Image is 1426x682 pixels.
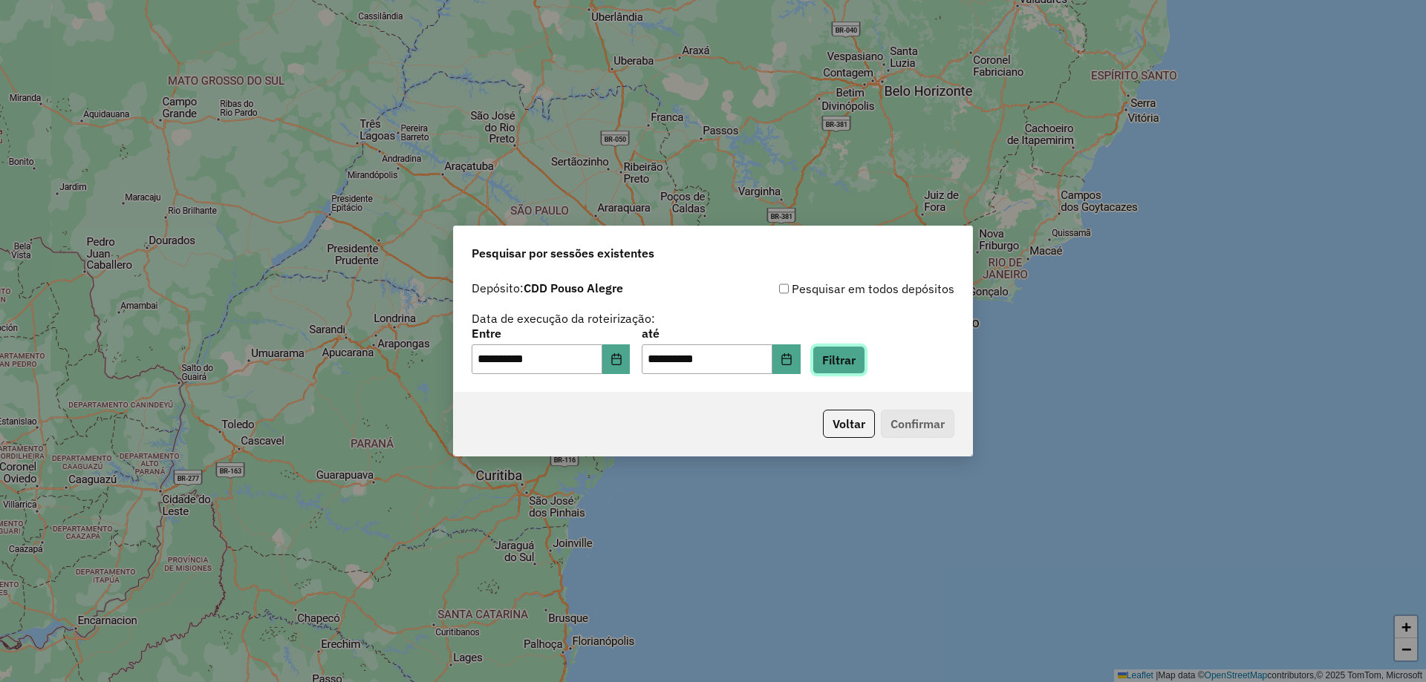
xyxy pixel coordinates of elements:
label: Data de execução da roteirização: [472,309,655,327]
label: até [642,324,800,342]
strong: CDD Pouso Alegre [524,281,623,295]
label: Entre [472,324,630,342]
label: Depósito: [472,279,623,297]
button: Choose Date [602,344,631,374]
button: Choose Date [772,344,801,374]
span: Pesquisar por sessões existentes [472,244,654,262]
div: Pesquisar em todos depósitos [713,280,954,298]
button: Voltar [823,410,875,438]
button: Filtrar [813,346,865,374]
